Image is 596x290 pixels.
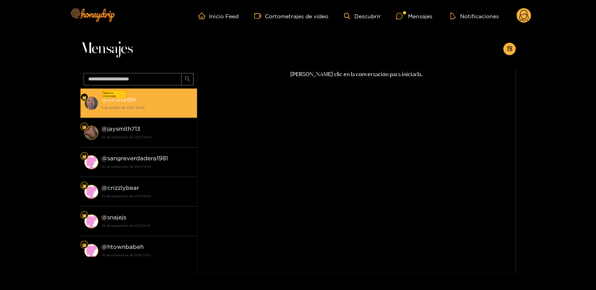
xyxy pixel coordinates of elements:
img: Nivel de ventilador [82,95,87,100]
img: conversación [84,214,98,228]
font: 30 de septiembre de 2025 14:01 [101,224,150,227]
span: buscar [185,76,190,83]
button: Notificaciones [448,12,501,20]
font: Cortometrajes de vídeo [265,13,328,19]
img: Nivel de ventilador [82,125,87,129]
font: Nuevo mensaje [103,91,116,97]
font: 30 de septiembre de 2025 13:57 [101,254,151,257]
button: agregar a la tienda de aplicaciones [503,43,516,55]
font: jaysmith713 [107,125,140,132]
img: conversación [84,244,98,258]
font: @ [101,155,107,161]
font: [PERSON_NAME] clic en la conversación para iniciarla. [290,71,422,78]
font: @snajejs [101,214,126,221]
button: buscar [181,73,193,85]
img: conversación [84,96,98,110]
a: Descubrir [344,13,380,19]
font: Mensajes [80,41,133,57]
span: agregar a la tienda de aplicaciones [507,46,512,52]
img: Nivel de ventilador [82,154,87,159]
font: 30 de septiembre de 2025 14:04 [101,135,151,139]
font: 5 de octubre de 2025, 10:04 [101,106,145,109]
span: cámara de vídeo [254,12,265,19]
a: Cortometrajes de vídeo [254,12,328,19]
font: Mensajes [408,13,432,19]
a: Inicio Feed [198,12,239,19]
font: @crizzlybear [101,184,139,191]
img: Nivel de ventilador [82,213,87,218]
font: sangreverdadera1981 [107,155,168,161]
span: hogar [198,12,209,19]
font: Notificaciones [460,13,498,19]
font: 30 de septiembre de 2025 14:04 [101,165,151,168]
img: Nivel de ventilador [82,184,87,188]
img: conversación [84,155,98,169]
img: conversación [84,126,98,140]
font: @ [101,125,107,132]
img: conversación [84,185,98,199]
font: Inicio Feed [209,13,239,19]
font: Descubrir [354,13,380,19]
img: Nivel de ventilador [82,243,87,247]
font: @htownbabeh [101,243,144,250]
font: @tonysydor [101,96,137,102]
font: 30 de septiembre de 2025 14:02 [101,194,151,198]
